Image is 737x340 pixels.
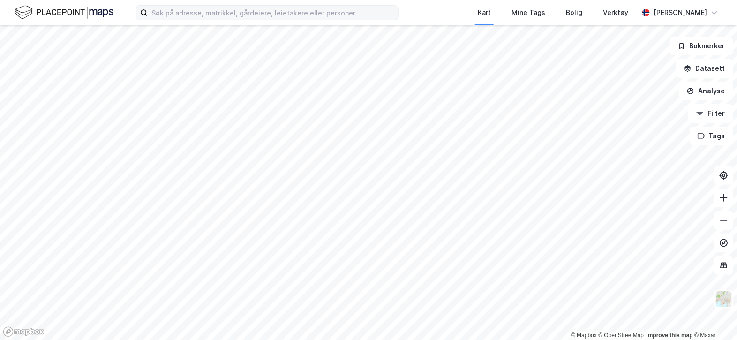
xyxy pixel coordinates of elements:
button: Filter [688,104,733,123]
input: Søk på adresse, matrikkel, gårdeiere, leietakere eller personer [148,6,398,20]
button: Analyse [679,82,733,100]
div: Kart [478,7,491,18]
a: OpenStreetMap [599,332,644,339]
a: Improve this map [647,332,693,339]
img: logo.f888ab2527a4732fd821a326f86c7f29.svg [15,4,113,21]
div: [PERSON_NAME] [654,7,707,18]
div: Bolig [566,7,582,18]
div: Mine Tags [511,7,545,18]
div: Verktøy [603,7,628,18]
iframe: Chat Widget [690,295,737,340]
button: Datasett [676,59,733,78]
a: Mapbox homepage [3,326,44,337]
button: Tags [690,127,733,145]
button: Bokmerker [670,37,733,55]
a: Mapbox [571,332,597,339]
img: Z [715,290,733,308]
div: Kontrollprogram for chat [690,295,737,340]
